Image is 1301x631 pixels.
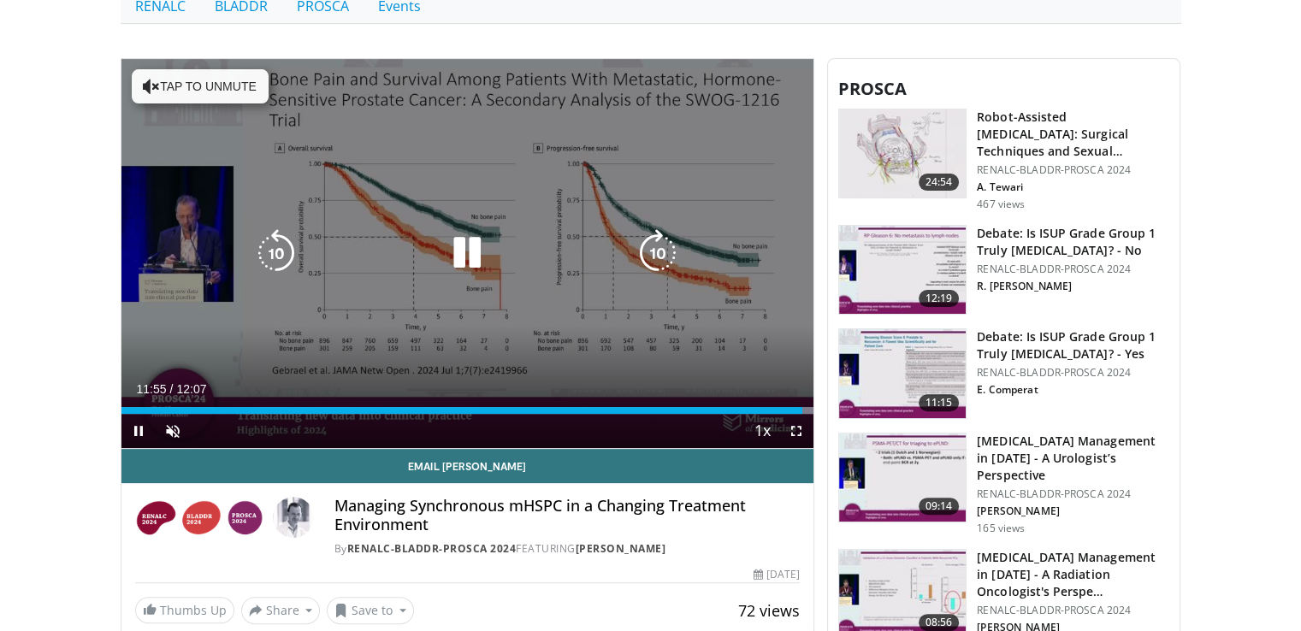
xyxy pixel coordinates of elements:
span: / [170,382,174,396]
p: RENALC-BLADDR-PROSCA 2024 [977,163,1169,177]
span: 12:19 [919,290,960,307]
h3: Robot-Assisted [MEDICAL_DATA]: Surgical Techniques and Sexual… [977,109,1169,160]
h3: Debate: Is ISUP Grade Group 1 Truly [MEDICAL_DATA]? - Yes [977,328,1169,363]
img: 4ce2da21-29fc-4039-99c8-415d5b158b51.150x105_q85_crop-smart_upscale.jpg [839,226,966,315]
p: E. Comperat [977,383,1169,397]
a: Thumbs Up [135,597,234,623]
img: Avatar [273,497,314,538]
span: 11:15 [919,394,960,411]
span: 08:56 [919,614,960,631]
video-js: Video Player [121,59,814,450]
p: R. [PERSON_NAME] [977,280,1169,293]
p: RENALC-BLADDR-PROSCA 2024 [977,262,1169,276]
span: 12:07 [176,382,206,396]
a: RENALC-BLADDR-PROSCA 2024 [347,541,517,556]
a: [PERSON_NAME] [576,541,666,556]
h3: [MEDICAL_DATA] Management in [DATE] - A Urologist’s Perspective [977,433,1169,484]
img: c2c6861b-c9f1-43f5-9a07-b6555efefcee.150x105_q85_crop-smart_upscale.jpg [839,109,966,198]
div: Progress Bar [121,407,814,414]
h3: [MEDICAL_DATA] Management in [DATE] - A Radiation Oncologist's Perspe… [977,549,1169,600]
div: By FEATURING [334,541,800,557]
p: RENALC-BLADDR-PROSCA 2024 [977,366,1169,380]
button: Save to [327,597,414,624]
a: 24:54 Robot-Assisted [MEDICAL_DATA]: Surgical Techniques and Sexual… RENALC-BLADDR-PROSCA 2024 A.... [838,109,1169,211]
img: RENALC-BLADDR-PROSCA 2024 [135,497,266,538]
button: Tap to unmute [132,69,269,103]
p: RENALC-BLADDR-PROSCA 2024 [977,604,1169,617]
span: PROSCA [838,77,907,100]
h4: Managing Synchronous mHSPC in a Changing Treatment Environment [334,497,800,534]
span: 24:54 [919,174,960,191]
span: 09:14 [919,498,960,515]
h3: Debate: Is ISUP Grade Group 1 Truly [MEDICAL_DATA]? - No [977,225,1169,259]
button: Share [241,597,321,624]
p: A. Tewari [977,180,1169,194]
button: Fullscreen [779,414,813,448]
a: 11:15 Debate: Is ISUP Grade Group 1 Truly [MEDICAL_DATA]? - Yes RENALC-BLADDR-PROSCA 2024 E. Comp... [838,328,1169,419]
button: Playback Rate [745,414,779,448]
p: 467 views [977,198,1025,211]
button: Pause [121,414,156,448]
a: Email [PERSON_NAME] [121,449,814,483]
p: 165 views [977,522,1025,535]
a: 09:14 [MEDICAL_DATA] Management in [DATE] - A Urologist’s Perspective RENALC-BLADDR-PROSCA 2024 [... [838,433,1169,535]
a: 12:19 Debate: Is ISUP Grade Group 1 Truly [MEDICAL_DATA]? - No RENALC-BLADDR-PROSCA 2024 R. [PERS... [838,225,1169,315]
p: RENALC-BLADDR-PROSCA 2024 [977,487,1169,501]
img: 4f634cfc-165f-4b2d-97c0-49d653ccf9ea.150x105_q85_crop-smart_upscale.jpg [839,433,966,522]
p: [PERSON_NAME] [977,504,1169,518]
div: [DATE] [754,567,800,582]
button: Unmute [156,414,190,448]
img: bf3eb259-e91a-4ae3-9b22-f4a5692e842f.150x105_q85_crop-smart_upscale.jpg [839,329,966,418]
span: 72 views [738,600,800,621]
span: 11:55 [137,382,167,396]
